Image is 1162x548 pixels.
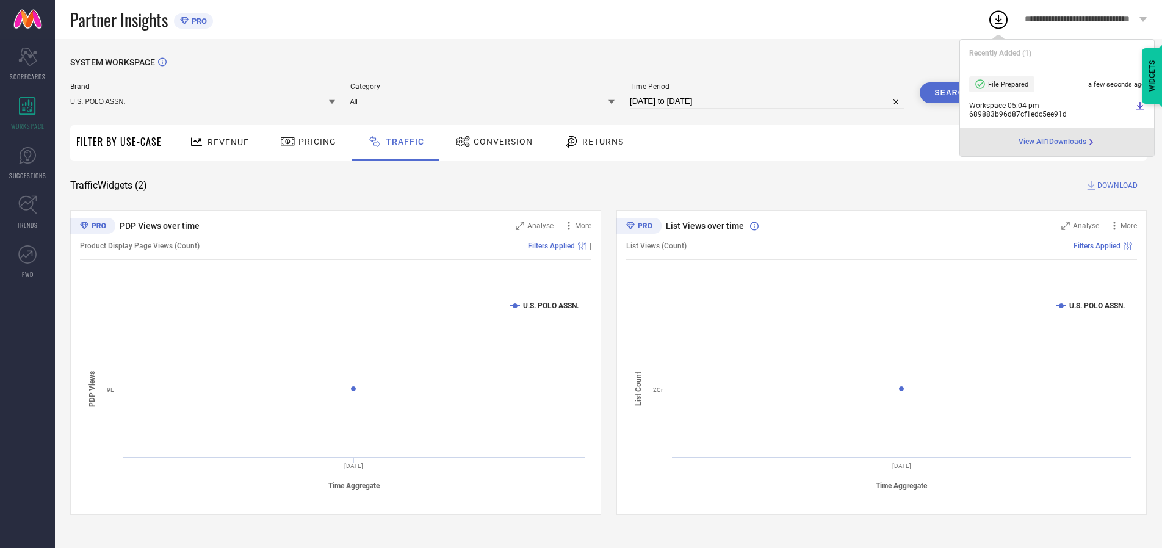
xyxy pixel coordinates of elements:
[107,386,114,393] text: 9L
[1019,137,1096,147] a: View All1Downloads
[876,481,928,490] tspan: Time Aggregate
[1069,301,1125,310] text: U.S. POLO ASSN.
[969,49,1031,57] span: Recently Added ( 1 )
[920,82,986,103] button: Search
[630,94,904,109] input: Select time period
[590,242,591,250] span: |
[298,137,336,146] span: Pricing
[76,134,162,149] span: Filter By Use-Case
[17,220,38,229] span: TRENDS
[1061,222,1070,230] svg: Zoom
[1019,137,1096,147] div: Open download page
[616,218,662,236] div: Premium
[120,221,200,231] span: PDP Views over time
[208,137,249,147] span: Revenue
[1135,101,1145,118] a: Download
[582,137,624,146] span: Returns
[1074,242,1120,250] span: Filters Applied
[70,7,168,32] span: Partner Insights
[527,222,554,230] span: Analyse
[80,242,200,250] span: Product Display Page Views (Count)
[969,101,1132,118] span: Workspace - 05:04-pm - 689883b96d87cf1edc5ee91d
[328,481,380,490] tspan: Time Aggregate
[70,82,335,91] span: Brand
[516,222,524,230] svg: Zoom
[988,81,1028,88] span: File Prepared
[666,221,744,231] span: List Views over time
[70,57,155,67] span: SYSTEM WORKSPACE
[528,242,575,250] span: Filters Applied
[634,372,643,406] tspan: List Count
[987,9,1009,31] div: Open download list
[9,171,46,180] span: SUGGESTIONS
[1088,81,1145,88] span: a few seconds ago
[189,16,207,26] span: PRO
[22,270,34,279] span: FWD
[1135,242,1137,250] span: |
[575,222,591,230] span: More
[630,82,904,91] span: Time Period
[653,386,663,393] text: 2Cr
[386,137,424,146] span: Traffic
[1097,179,1138,192] span: DOWNLOAD
[70,179,147,192] span: Traffic Widgets ( 2 )
[88,371,96,407] tspan: PDP Views
[70,218,115,236] div: Premium
[1073,222,1099,230] span: Analyse
[350,82,615,91] span: Category
[626,242,687,250] span: List Views (Count)
[892,463,911,469] text: [DATE]
[1019,137,1086,147] span: View All 1 Downloads
[11,121,45,131] span: WORKSPACE
[1120,222,1137,230] span: More
[523,301,579,310] text: U.S. POLO ASSN.
[344,463,363,469] text: [DATE]
[474,137,533,146] span: Conversion
[10,72,46,81] span: SCORECARDS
